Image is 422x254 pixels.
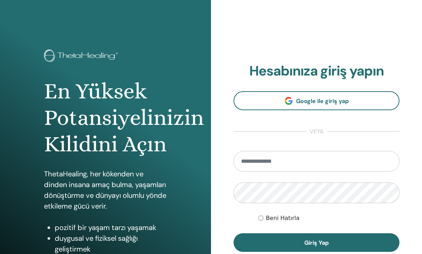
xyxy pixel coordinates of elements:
[44,168,167,211] p: ThetaHealing, her kökenden ve dinden insana amaç bulma, yaşamları dönüştürme ve dünyayı olumlu yö...
[266,214,300,223] label: Beni Hatırla
[234,91,399,110] a: Google ile giriş yap
[55,222,167,233] li: pozitif bir yaşam tarzı yaşamak
[296,97,349,105] span: Google ile giriş yap
[304,239,329,246] span: Giriş Yap
[259,214,399,223] div: Keep me authenticated indefinitely or until I manually logout
[234,233,399,252] button: Giriş Yap
[306,127,327,136] span: veya
[234,63,399,79] h2: Hesabınıza giriş yapın
[44,78,167,158] h1: En Yüksek Potansiyelinizin Kilidini Açın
